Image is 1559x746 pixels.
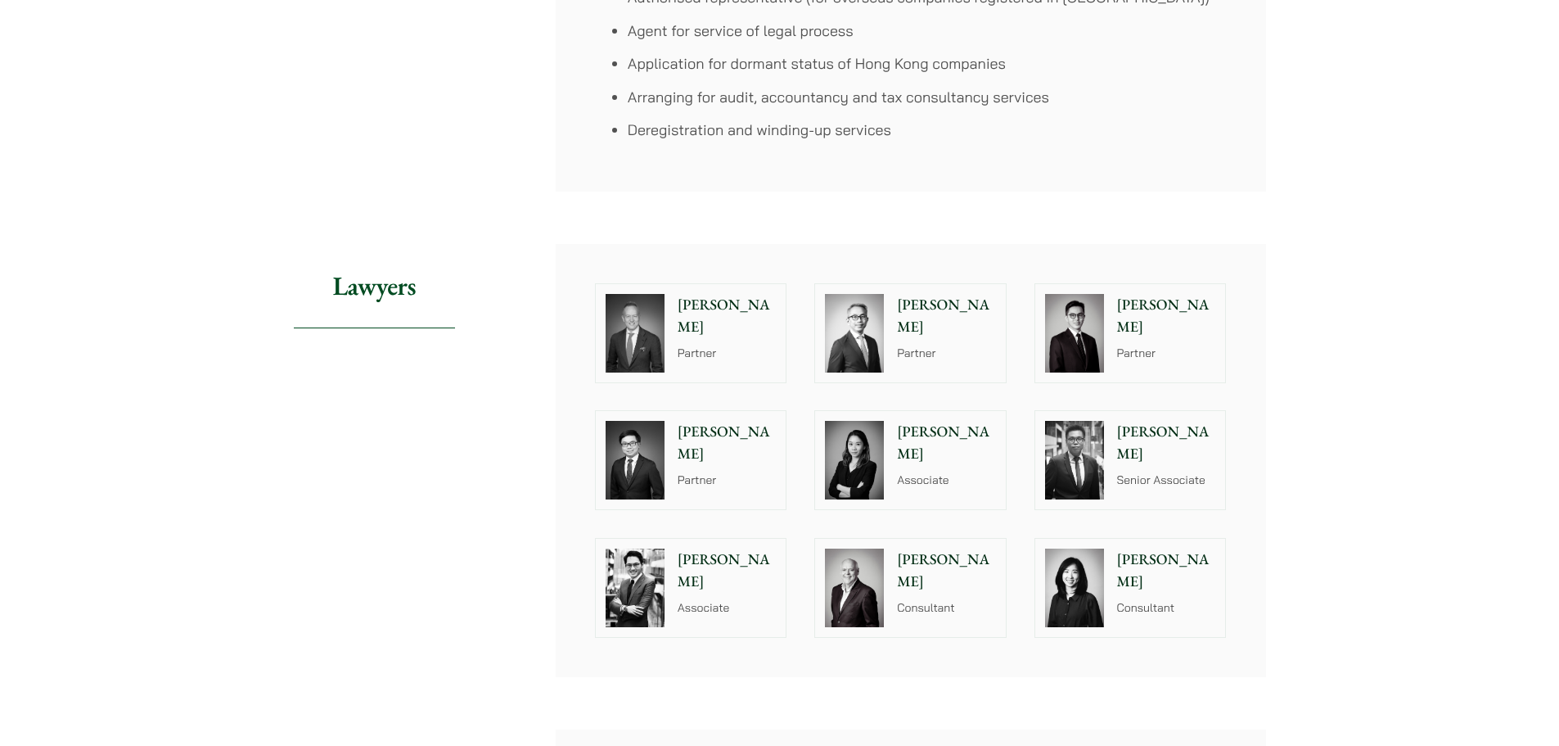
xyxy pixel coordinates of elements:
h2: Lawyers [294,244,455,328]
a: [PERSON_NAME] Senior Associate [1034,410,1227,510]
p: [PERSON_NAME] [897,549,996,593]
p: [PERSON_NAME] [1117,549,1216,593]
a: [PERSON_NAME] Partner [1034,283,1227,383]
li: Agent for service of legal process [628,20,1227,42]
a: [PERSON_NAME] Partner [595,283,787,383]
p: [PERSON_NAME] [678,549,777,593]
a: [PERSON_NAME] Associate [814,410,1007,510]
p: [PERSON_NAME] [897,294,996,338]
p: Associate [897,472,996,489]
a: [PERSON_NAME] Partner [814,283,1007,383]
p: [PERSON_NAME] [678,421,777,465]
a: [PERSON_NAME] Partner [595,410,787,510]
a: [PERSON_NAME] Consultant [814,538,1007,638]
p: [PERSON_NAME] [897,421,996,465]
p: Partner [678,472,777,489]
li: Application for dormant status of Hong Kong companies [628,52,1227,75]
p: [PERSON_NAME] [1117,294,1216,338]
li: Deregistration and winding-up services [628,119,1227,141]
li: Arranging for audit, accountancy and tax consultancy services [628,86,1227,108]
p: Consultant [897,599,996,617]
p: Senior Associate [1117,472,1216,489]
a: [PERSON_NAME] Consultant [1034,538,1227,638]
p: Partner [1117,345,1216,362]
p: [PERSON_NAME] [1117,421,1216,465]
p: [PERSON_NAME] [678,294,777,338]
a: [PERSON_NAME] Associate [595,538,787,638]
p: Consultant [1117,599,1216,617]
p: Associate [678,599,777,617]
p: Partner [678,345,777,362]
p: Partner [897,345,996,362]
